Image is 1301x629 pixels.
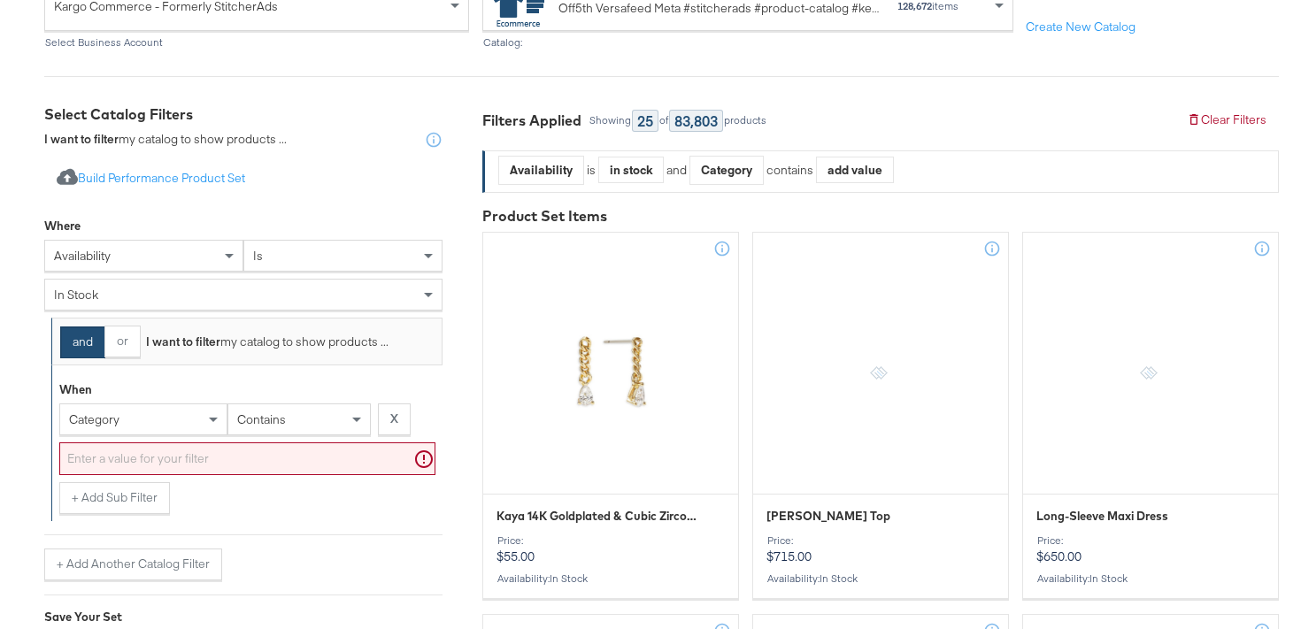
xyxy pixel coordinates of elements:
[820,571,858,585] span: in stock
[766,508,890,525] span: Sally Sun Bustier Top
[59,381,92,398] div: When
[1174,104,1279,136] button: Clear Filters
[44,131,287,149] div: my catalog to show products ...
[1036,508,1168,525] span: Long-Sleeve Maxi Dress
[104,326,141,357] button: or
[1036,534,1265,564] p: $650.00
[589,114,632,127] div: Showing
[44,218,81,234] div: Where
[60,326,105,358] button: and
[482,36,1013,49] div: Catalog:
[482,206,1279,226] div: Product Set Items
[1089,571,1128,585] span: in stock
[658,114,669,127] div: of
[1036,534,1265,547] div: Price:
[766,534,995,564] p: $715.00
[54,287,98,303] span: in stock
[54,248,111,264] span: availability
[550,571,588,585] span: in stock
[253,248,263,264] span: is
[764,162,816,179] div: contains
[482,111,581,131] div: Filters Applied
[44,104,443,125] div: Select Catalog Filters
[497,534,725,547] div: Price:
[59,442,435,475] input: Enter a value for your filter
[237,411,286,427] span: contains
[1013,12,1148,43] button: Create New Catalog
[497,534,725,564] p: $55.00
[599,157,663,183] div: in stock
[44,163,258,196] button: Build Performance Product Set
[499,157,583,184] div: Availability
[666,156,894,185] div: and
[766,572,995,585] div: Availability :
[817,157,893,183] div: add value
[59,482,170,514] button: + Add Sub Filter
[632,110,658,132] div: 25
[497,572,725,585] div: Availability :
[44,548,222,580] button: + Add Another Catalog Filter
[146,334,220,349] strong: I want to filter
[766,534,995,547] div: Price:
[497,508,702,525] span: Kaya 14K Goldplated & Cubic Zirconia Drop Earrings
[44,131,119,147] strong: I want to filter
[1036,572,1265,585] div: Availability :
[44,609,443,625] div: Save Your Set
[44,36,469,49] div: Select Business Account
[723,114,767,127] div: products
[669,110,723,132] div: 83,803
[69,411,119,427] span: category
[390,410,398,427] strong: X
[141,334,389,350] div: my catalog to show products ...
[690,157,763,184] div: Category
[378,403,411,435] button: X
[584,162,598,179] div: is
